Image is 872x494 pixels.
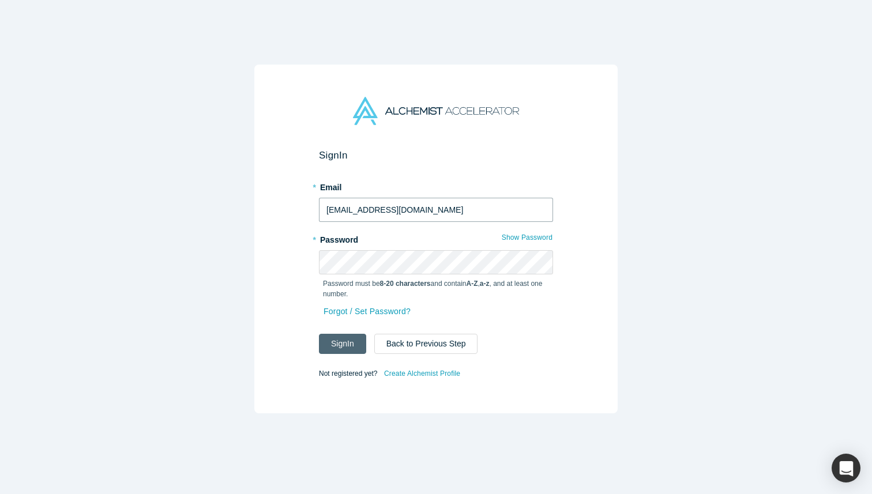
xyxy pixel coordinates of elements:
label: Email [319,178,553,194]
strong: 8-20 characters [380,280,431,288]
h2: Sign In [319,149,553,161]
a: Forgot / Set Password? [323,301,411,322]
img: Alchemist Accelerator Logo [353,97,519,125]
strong: A-Z [467,280,478,288]
strong: a-z [480,280,490,288]
p: Password must be and contain , , and at least one number. [323,278,549,299]
button: Back to Previous Step [374,334,478,354]
button: SignIn [319,334,366,354]
label: Password [319,230,553,246]
button: Show Password [501,230,553,245]
a: Create Alchemist Profile [384,366,461,381]
span: Not registered yet? [319,369,377,378]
